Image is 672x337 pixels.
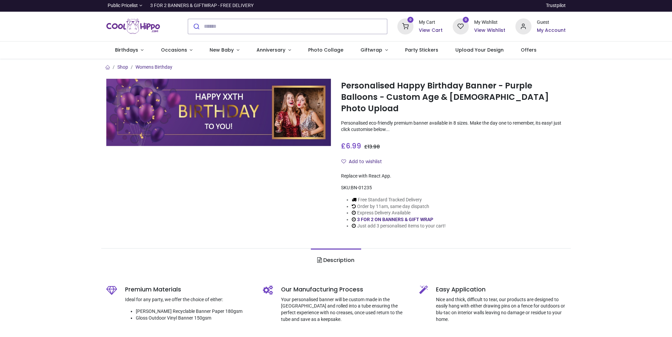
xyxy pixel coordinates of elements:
li: [PERSON_NAME] Recyclable Banner Paper 180gsm [136,308,253,315]
a: Trustpilot [546,2,566,9]
a: View Cart [419,27,443,34]
span: 13.98 [368,143,380,150]
a: Anniversary [248,42,299,59]
div: My Cart [419,19,443,26]
span: Giftwrap [360,47,382,53]
a: Logo of Cool Hippo [106,17,160,36]
a: Giftwrap [352,42,396,59]
span: Offers [521,47,537,53]
li: Gloss Outdoor Vinyl Banner 150gsm [136,315,253,322]
img: Personalised Happy Birthday Banner - Purple Balloons - Custom Age & 1 Photo Upload [106,79,331,146]
i: Add to wishlist [341,159,346,164]
a: New Baby [201,42,248,59]
h5: Our Manufacturing Process [281,285,409,294]
span: New Baby [210,47,234,53]
button: Add to wishlistAdd to wishlist [341,156,388,167]
a: Birthdays [106,42,152,59]
span: Anniversary [257,47,285,53]
span: Photo Collage [308,47,343,53]
li: Express Delivery Available [352,210,446,216]
a: 0 [453,23,469,28]
p: Personalised eco-friendly premium banner available in 8 sizes. Make the day one to remember, its ... [341,120,566,133]
img: Cool Hippo [106,17,160,36]
span: 6.99 [346,141,361,151]
div: Guest [537,19,566,26]
div: Replace with React App. [341,173,566,180]
div: SKU: [341,185,566,191]
a: My Account [537,27,566,34]
span: Upload Your Design [455,47,504,53]
a: Shop [117,64,128,70]
div: My Wishlist [474,19,505,26]
li: Order by 11am, same day dispatch [352,203,446,210]
a: View Wishlist [474,27,505,34]
a: 3 FOR 2 ON BANNERS & GIFT WRAP [357,217,433,222]
a: 0 [397,23,413,28]
h5: Premium Materials [125,285,253,294]
a: Public Pricelist [106,2,142,9]
span: Party Stickers [405,47,438,53]
p: Nice and thick, difficult to tear, our products are designed to easily hang with either drawing p... [436,296,566,323]
li: Free Standard Tracked Delivery [352,197,446,203]
span: BN-01235 [351,185,372,190]
span: Birthdays [115,47,138,53]
h5: Easy Application [436,285,566,294]
a: Womens Birthday [135,64,172,70]
p: Ideal for any party, we offer the choice of either: [125,296,253,303]
sup: 0 [407,17,414,23]
p: Your personalised banner will be custom made in the [GEOGRAPHIC_DATA] and rolled into a tube ensu... [281,296,409,323]
div: 3 FOR 2 BANNERS & GIFTWRAP - FREE DELIVERY [150,2,254,9]
span: Public Pricelist [108,2,138,9]
span: Occasions [161,47,187,53]
a: Occasions [152,42,201,59]
a: Description [311,249,361,272]
h1: Personalised Happy Birthday Banner - Purple Balloons - Custom Age & [DEMOGRAPHIC_DATA] Photo Upload [341,80,566,115]
li: Just add 3 personalised items to your cart! [352,223,446,229]
span: £ [341,141,361,151]
button: Submit [188,19,204,34]
span: £ [364,143,380,150]
sup: 0 [463,17,469,23]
